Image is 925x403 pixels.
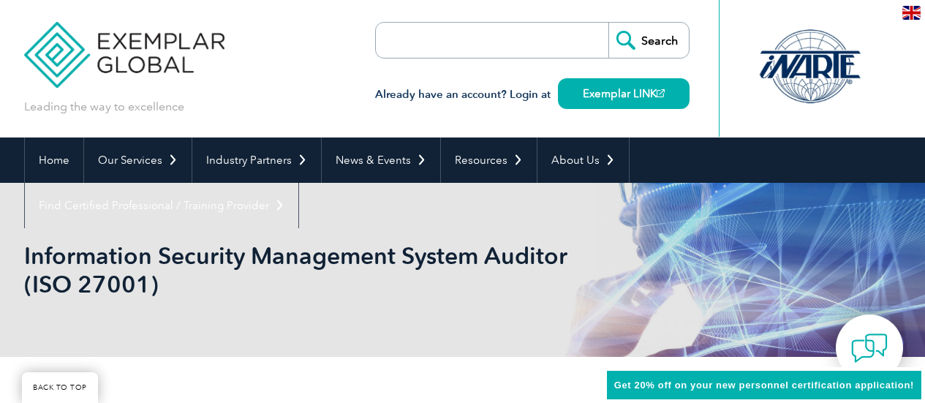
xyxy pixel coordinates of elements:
[902,6,921,20] img: en
[441,138,537,183] a: Resources
[24,241,586,298] h1: Information Security Management System Auditor (ISO 27001)
[84,138,192,183] a: Our Services
[24,99,184,115] p: Leading the way to excellence
[614,380,914,391] span: Get 20% off on your new personnel certification application!
[322,138,440,183] a: News & Events
[558,78,690,109] a: Exemplar LINK
[657,89,665,97] img: open_square.png
[25,138,83,183] a: Home
[192,138,321,183] a: Industry Partners
[25,183,298,228] a: Find Certified Professional / Training Provider
[851,330,888,366] img: contact-chat.png
[608,23,689,58] input: Search
[375,86,690,104] h3: Already have an account? Login at
[22,372,98,403] a: BACK TO TOP
[537,138,629,183] a: About Us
